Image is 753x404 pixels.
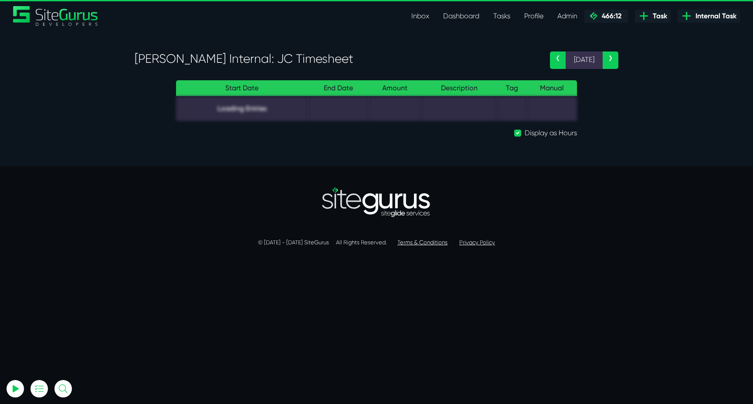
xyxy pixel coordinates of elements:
span: Internal Task [692,11,736,21]
label: Display as Hours [525,128,577,138]
a: Internal Task [678,10,740,23]
a: Profile [517,7,550,25]
a: Admin [550,7,584,25]
a: Privacy Policy [459,239,495,246]
a: Task [635,10,671,23]
a: Terms & Conditions [397,239,448,246]
th: End Date [308,80,369,96]
span: [DATE] [566,51,603,69]
h3: [PERSON_NAME] Internal: JC Timesheet [135,51,537,66]
a: Inbox [404,7,436,25]
td: Loading Entries [176,96,308,121]
th: Amount [369,80,421,96]
th: Tag [497,80,527,96]
th: Description [421,80,497,96]
p: © [DATE] - [DATE] SiteGurus All Rights Reserved. [135,238,618,247]
a: SiteGurus [13,6,98,26]
a: 466:12 [584,10,628,23]
span: Task [649,11,667,21]
th: Manual [527,80,577,96]
th: Start Date [176,80,308,96]
a: › [603,51,618,69]
span: 466:12 [598,12,621,20]
a: ‹ [550,51,566,69]
a: Dashboard [436,7,486,25]
img: Sitegurus Logo [13,6,98,26]
a: Tasks [486,7,517,25]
